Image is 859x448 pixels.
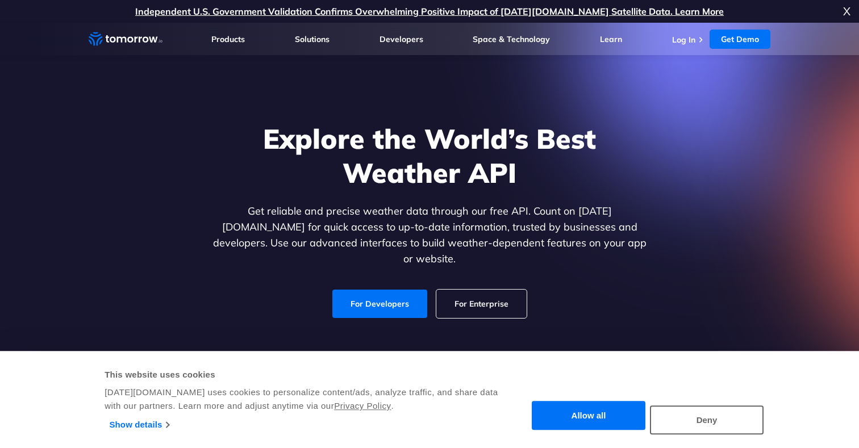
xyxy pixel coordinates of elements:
div: [DATE][DOMAIN_NAME] uses cookies to personalize content/ads, analyze traffic, and share data with... [105,386,499,413]
a: Independent U.S. Government Validation Confirms Overwhelming Positive Impact of [DATE][DOMAIN_NAM... [135,6,724,17]
div: This website uses cookies [105,368,499,382]
a: Solutions [295,34,330,44]
a: Get Demo [710,30,770,49]
a: Privacy Policy [334,401,391,411]
a: Learn [600,34,622,44]
a: Home link [89,31,162,48]
a: Developers [380,34,423,44]
a: For Developers [332,290,427,318]
button: Allow all [532,401,645,430]
p: Get reliable and precise weather data through our free API. Count on [DATE][DOMAIN_NAME] for quic... [210,203,649,267]
a: Space & Technology [473,34,550,44]
a: Products [211,34,245,44]
a: Log In [672,35,695,45]
button: Deny [650,405,764,434]
a: Show details [110,416,169,433]
a: For Enterprise [436,290,527,318]
h1: Explore the World’s Best Weather API [210,122,649,190]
